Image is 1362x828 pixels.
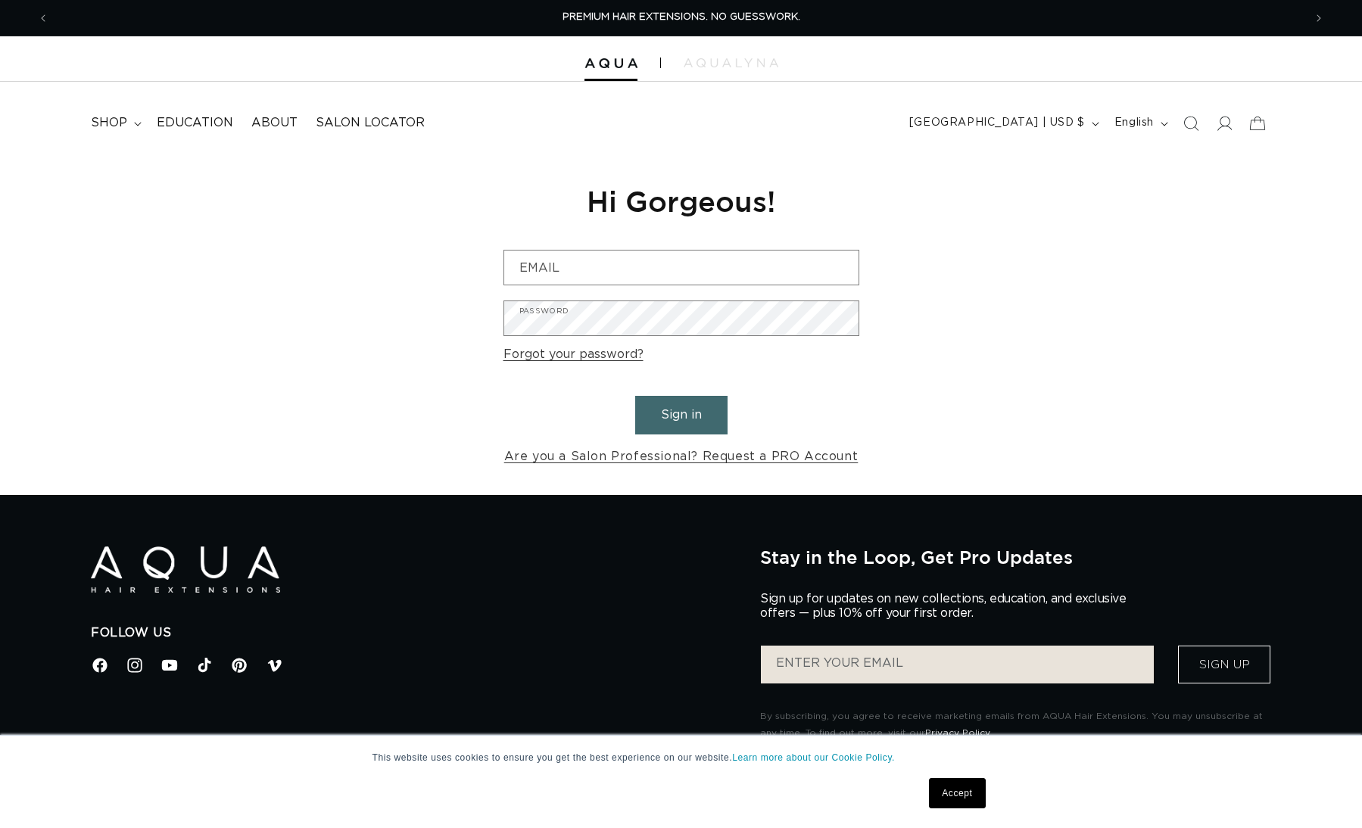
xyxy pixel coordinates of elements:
[503,344,644,366] a: Forgot your password?
[909,115,1085,131] span: [GEOGRAPHIC_DATA] | USD $
[82,106,148,140] summary: shop
[900,109,1105,138] button: [GEOGRAPHIC_DATA] | USD $
[504,251,859,285] input: Email
[251,115,298,131] span: About
[760,592,1139,621] p: Sign up for updates on new collections, education, and exclusive offers — plus 10% off your first...
[584,58,637,69] img: Aqua Hair Extensions
[1174,107,1208,140] summary: Search
[1114,115,1154,131] span: English
[504,446,859,468] a: Are you a Salon Professional? Request a PRO Account
[563,12,800,22] span: PREMIUM HAIR EXTENSIONS. NO GUESSWORK.
[91,625,737,641] h2: Follow Us
[1178,646,1270,683] button: Sign Up
[307,106,434,140] a: Salon Locator
[26,4,60,33] button: Previous announcement
[635,396,728,434] button: Sign in
[148,106,242,140] a: Education
[929,778,985,808] a: Accept
[503,182,859,219] h1: Hi Gorgeous!
[372,751,990,764] p: This website uses cookies to ensure you get the best experience on our website.
[761,646,1154,683] input: ENTER YOUR EMAIL
[242,106,307,140] a: About
[684,58,778,67] img: aqualyna.com
[157,115,233,131] span: Education
[1302,4,1336,33] button: Next announcement
[760,708,1271,741] p: By subscribing, you agree to receive marketing emails from AQUA Hair Extensions. You may unsubscr...
[91,546,280,593] img: Aqua Hair Extensions
[925,728,990,737] a: Privacy Policy
[91,115,127,131] span: shop
[760,546,1271,568] h2: Stay in the Loop, Get Pro Updates
[1105,109,1174,138] button: English
[316,115,425,131] span: Salon Locator
[732,752,895,763] a: Learn more about our Cookie Policy.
